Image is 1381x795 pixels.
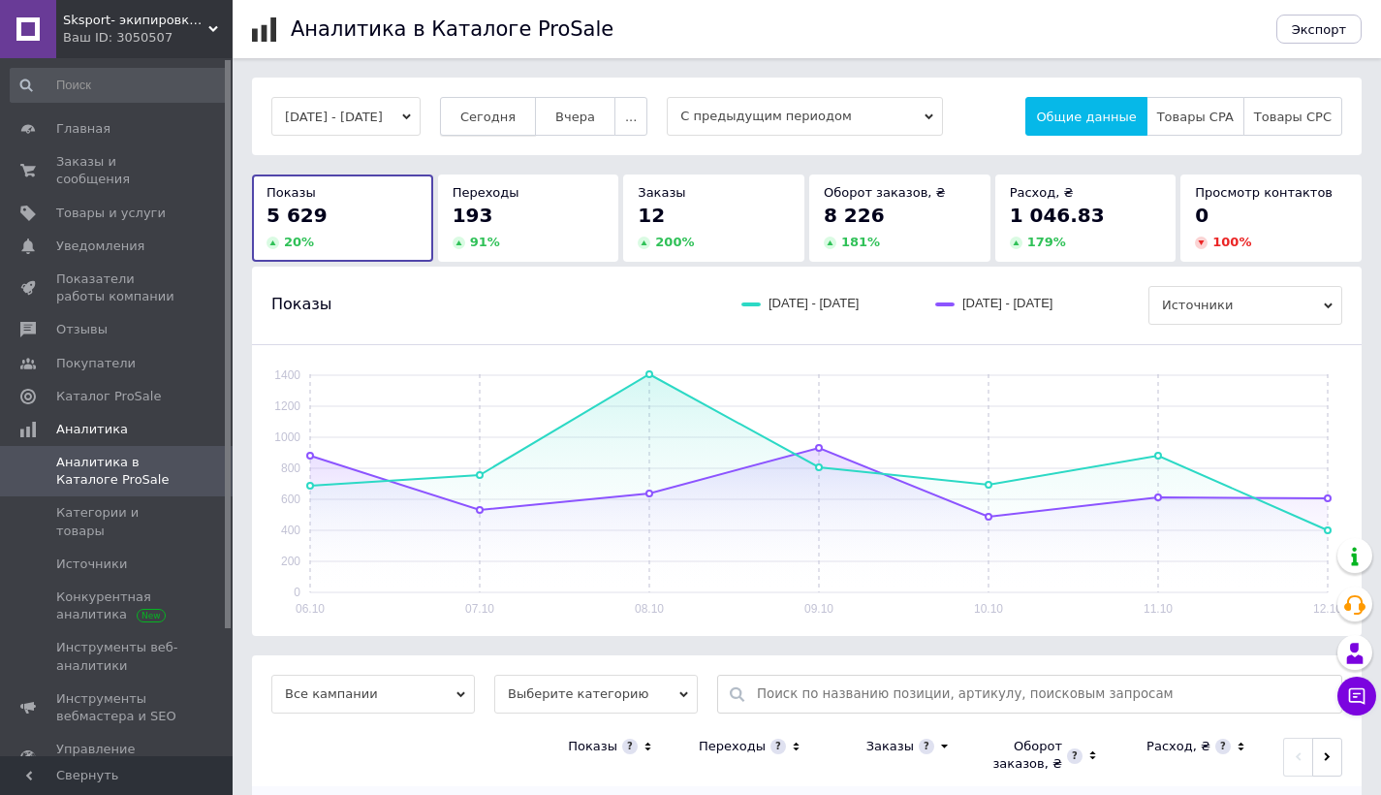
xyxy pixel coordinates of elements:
[655,235,694,249] span: 200 %
[281,555,300,568] text: 200
[291,17,613,41] h1: Аналитика в Каталоге ProSale
[804,602,833,616] text: 09.10
[281,461,300,475] text: 800
[440,97,536,136] button: Сегодня
[1010,204,1105,227] span: 1 046.83
[56,454,179,489] span: Аналитика в Каталоге ProSale
[56,270,179,305] span: Показатели работы компании
[271,97,421,136] button: [DATE] - [DATE]
[625,110,637,124] span: ...
[638,204,665,227] span: 12
[635,602,664,616] text: 08.10
[1036,110,1136,124] span: Общие данные
[271,294,331,315] span: Показы
[614,97,647,136] button: ...
[568,738,617,755] div: Показы
[56,421,128,438] span: Аналитика
[1243,97,1342,136] button: Товары CPC
[1195,204,1208,227] span: 0
[56,388,161,405] span: Каталог ProSale
[1025,97,1146,136] button: Общие данные
[281,493,300,506] text: 600
[274,430,300,444] text: 1000
[555,110,595,124] span: Вчера
[56,556,127,573] span: Источники
[1212,235,1251,249] span: 100 %
[274,368,300,382] text: 1400
[267,204,328,227] span: 5 629
[56,639,179,674] span: Инструменты веб-аналитики
[757,676,1332,713] input: Поиск по названию позиции, артикулу, поисковым запросам
[974,602,1003,616] text: 10.10
[638,185,685,200] span: Заказы
[56,153,179,188] span: Заказы и сообщения
[56,205,166,222] span: Товары и услуги
[1144,602,1173,616] text: 11.10
[56,238,144,255] span: Уведомления
[465,602,494,616] text: 07.10
[1337,677,1376,715] button: Чат с покупателем
[56,690,179,725] span: Инструменты вебмастера и SEO
[453,185,519,200] span: Переходы
[10,68,229,103] input: Поиск
[63,29,233,47] div: Ваш ID: 3050507
[271,675,475,714] span: Все кампании
[63,12,208,29] span: Sksport- экипировка для единоборств
[1157,110,1234,124] span: Товары CPA
[824,204,885,227] span: 8 226
[841,235,880,249] span: 181 %
[535,97,615,136] button: Вчера
[56,588,179,623] span: Конкурентная аналитика
[460,110,516,124] span: Сегодня
[1276,15,1362,44] button: Экспорт
[281,524,300,537] text: 400
[294,586,300,599] text: 0
[1292,22,1346,37] span: Экспорт
[56,321,108,338] span: Отзывы
[1146,97,1244,136] button: Товары CPA
[1146,738,1210,755] div: Расход, ₴
[1027,235,1066,249] span: 179 %
[453,204,493,227] span: 193
[1313,602,1342,616] text: 12.10
[56,504,179,539] span: Категории и товары
[56,120,110,138] span: Главная
[1254,110,1332,124] span: Товары CPC
[470,235,500,249] span: 91 %
[988,738,1062,773] div: Оборот заказов, ₴
[866,738,914,755] div: Заказы
[494,675,698,714] span: Выберите категорию
[284,235,314,249] span: 20 %
[667,97,943,136] span: С предыдущим периодом
[267,185,316,200] span: Показы
[56,741,179,776] span: Управление сайтом
[699,738,766,755] div: Переходы
[1195,185,1333,200] span: Просмотр контактов
[56,355,136,372] span: Покупатели
[1148,286,1342,325] span: Источники
[296,602,325,616] text: 06.10
[274,399,300,413] text: 1200
[824,185,946,200] span: Оборот заказов, ₴
[1010,185,1074,200] span: Расход, ₴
